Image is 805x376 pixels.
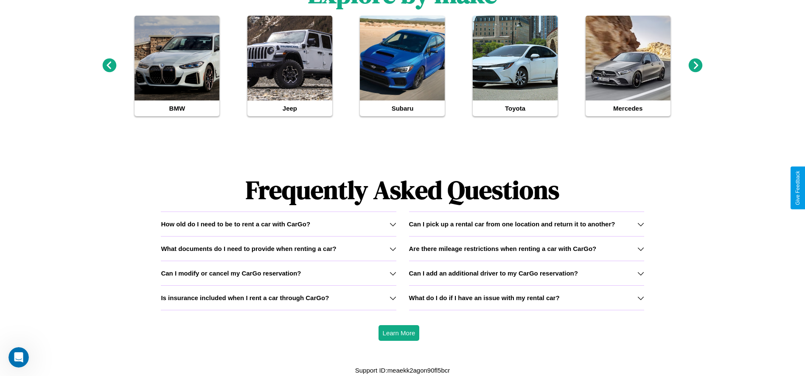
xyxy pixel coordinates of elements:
h4: BMW [135,100,219,116]
h4: Jeep [247,100,332,116]
h3: What do I do if I have an issue with my rental car? [409,294,560,301]
iframe: Intercom live chat [8,347,29,368]
h4: Mercedes [586,100,670,116]
h3: Can I add an additional driver to my CarGo reservation? [409,270,578,277]
h1: Frequently Asked Questions [161,168,644,212]
p: Support ID: meaekk2agon90fl5bcr [355,365,450,376]
div: Give Feedback [795,171,801,205]
h4: Subaru [360,100,445,116]
h3: Can I modify or cancel my CarGo reservation? [161,270,301,277]
h3: Are there mileage restrictions when renting a car with CarGo? [409,245,597,252]
h3: Can I pick up a rental car from one location and return it to another? [409,220,615,228]
button: Learn More [379,325,420,341]
h4: Toyota [473,100,558,116]
h3: Is insurance included when I rent a car through CarGo? [161,294,329,301]
h3: How old do I need to be to rent a car with CarGo? [161,220,310,228]
h3: What documents do I need to provide when renting a car? [161,245,336,252]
